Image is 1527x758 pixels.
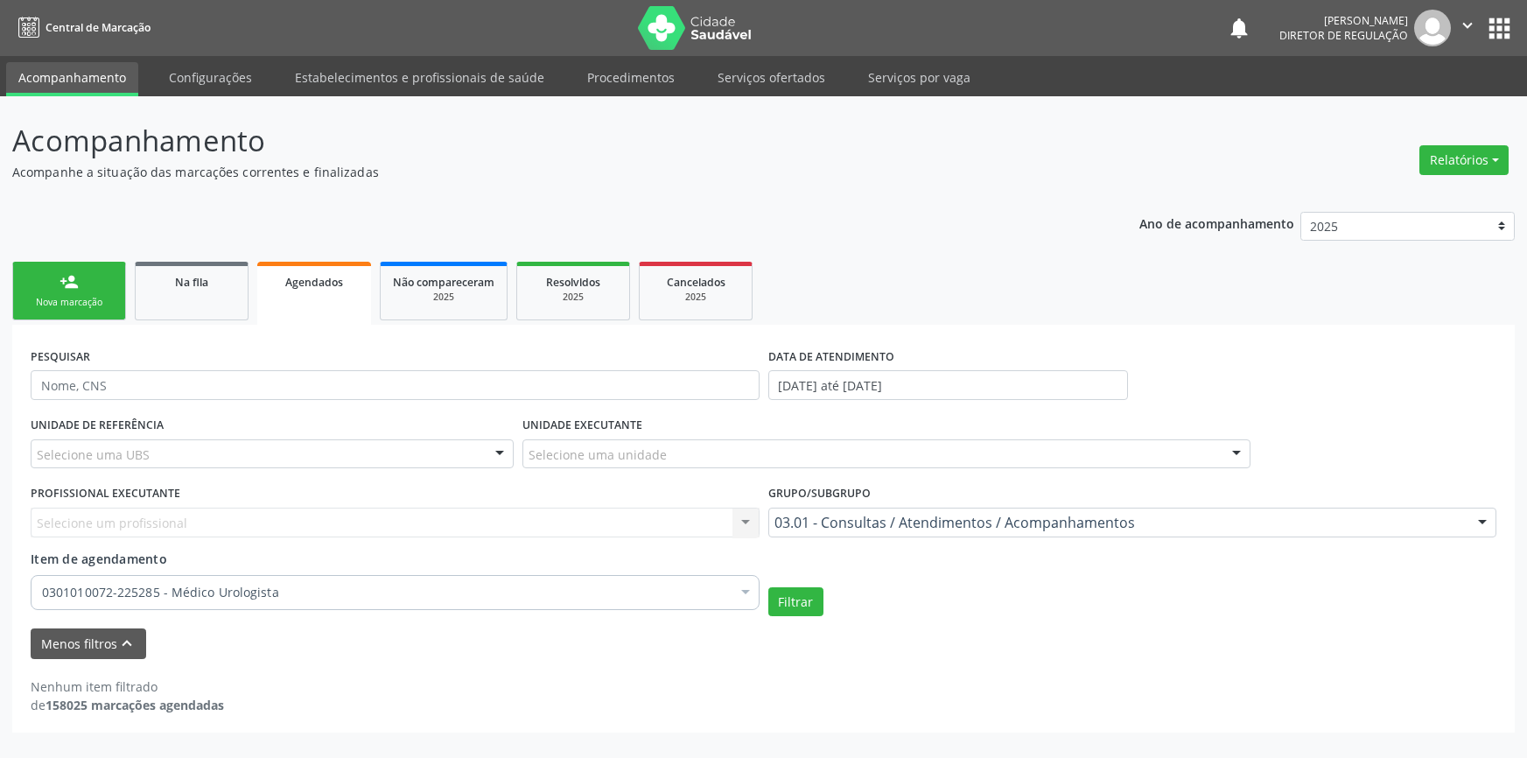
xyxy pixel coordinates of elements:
div: 2025 [529,291,617,304]
span: Na fila [175,275,208,290]
label: UNIDADE EXECUTANTE [522,412,642,439]
p: Acompanhe a situação das marcações correntes e finalizadas [12,163,1064,181]
div: Nenhum item filtrado [31,677,224,696]
input: Nome, CNS [31,370,760,400]
p: Acompanhamento [12,119,1064,163]
div: Nova marcação [25,296,113,309]
strong: 158025 marcações agendadas [46,697,224,713]
a: Acompanhamento [6,62,138,96]
label: PROFISSIONAL EXECUTANTE [31,481,180,508]
button: Filtrar [768,587,823,617]
span: Selecione uma UBS [37,446,150,464]
label: DATA DE ATENDIMENTO [768,343,894,370]
button: Relatórios [1419,145,1509,175]
label: PESQUISAR [31,343,90,370]
i: keyboard_arrow_up [117,634,137,653]
a: Central de Marcação [12,13,151,42]
span: Resolvidos [546,275,600,290]
span: Não compareceram [393,275,494,290]
a: Serviços ofertados [705,62,837,93]
div: 2025 [652,291,739,304]
a: Procedimentos [575,62,687,93]
label: Grupo/Subgrupo [768,481,871,508]
div: 2025 [393,291,494,304]
a: Serviços por vaga [856,62,983,93]
button: apps [1484,13,1515,44]
i:  [1458,16,1477,35]
div: [PERSON_NAME] [1279,13,1408,28]
span: Item de agendamento [31,551,167,567]
span: Cancelados [667,275,725,290]
img: img [1414,10,1451,46]
div: person_add [60,272,79,291]
span: Diretor de regulação [1279,28,1408,43]
span: Agendados [285,275,343,290]
span: Selecione uma unidade [529,446,667,464]
span: 0301010072-225285 - Médico Urologista [42,584,731,601]
button: notifications [1227,16,1251,40]
span: Central de Marcação [46,20,151,35]
p: Ano de acompanhamento [1139,212,1294,234]
span: 03.01 - Consultas / Atendimentos / Acompanhamentos [774,514,1461,531]
a: Estabelecimentos e profissionais de saúde [283,62,557,93]
input: Selecione um intervalo [768,370,1128,400]
button:  [1451,10,1484,46]
a: Configurações [157,62,264,93]
button: Menos filtroskeyboard_arrow_up [31,628,146,659]
div: de [31,696,224,714]
label: UNIDADE DE REFERÊNCIA [31,412,164,439]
